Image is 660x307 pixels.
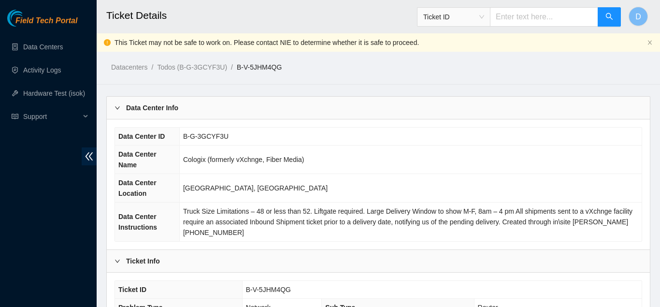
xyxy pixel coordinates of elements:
span: Ticket ID [118,286,146,293]
div: Data Center Info [107,97,650,119]
b: Data Center Info [126,102,178,113]
span: right [115,105,120,111]
span: Data Center Instructions [118,213,157,231]
div: Ticket Info [107,250,650,272]
span: right [115,258,120,264]
span: Support [23,107,80,126]
input: Enter text here... [490,7,598,27]
a: Datacenters [111,63,147,71]
span: B-G-3GCYF3U [183,132,229,140]
span: Data Center Location [118,179,157,197]
span: Field Tech Portal [15,16,77,26]
button: D [629,7,648,26]
span: Data Center ID [118,132,165,140]
span: / [231,63,233,71]
a: Hardware Test (isok) [23,89,85,97]
a: B-V-5JHM4QG [237,63,282,71]
span: read [12,113,18,120]
span: Data Center Name [118,150,157,169]
a: Todos (B-G-3GCYF3U) [157,63,227,71]
button: search [598,7,621,27]
span: Cologix (formerly vXchnge, Fiber Media) [183,156,304,163]
button: close [647,40,653,46]
span: [GEOGRAPHIC_DATA], [GEOGRAPHIC_DATA] [183,184,328,192]
span: / [151,63,153,71]
img: Akamai Technologies [7,10,49,27]
span: double-left [82,147,97,165]
span: Ticket ID [423,10,484,24]
span: B-V-5JHM4QG [246,286,291,293]
span: search [605,13,613,22]
a: Activity Logs [23,66,61,74]
span: close [647,40,653,45]
a: Data Centers [23,43,63,51]
span: D [635,11,641,23]
a: Akamai TechnologiesField Tech Portal [7,17,77,30]
b: Ticket Info [126,256,160,266]
span: Truck Size Limitations – 48 or less than 52. Liftgate required. Large Delivery Window to show M-F... [183,207,632,236]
